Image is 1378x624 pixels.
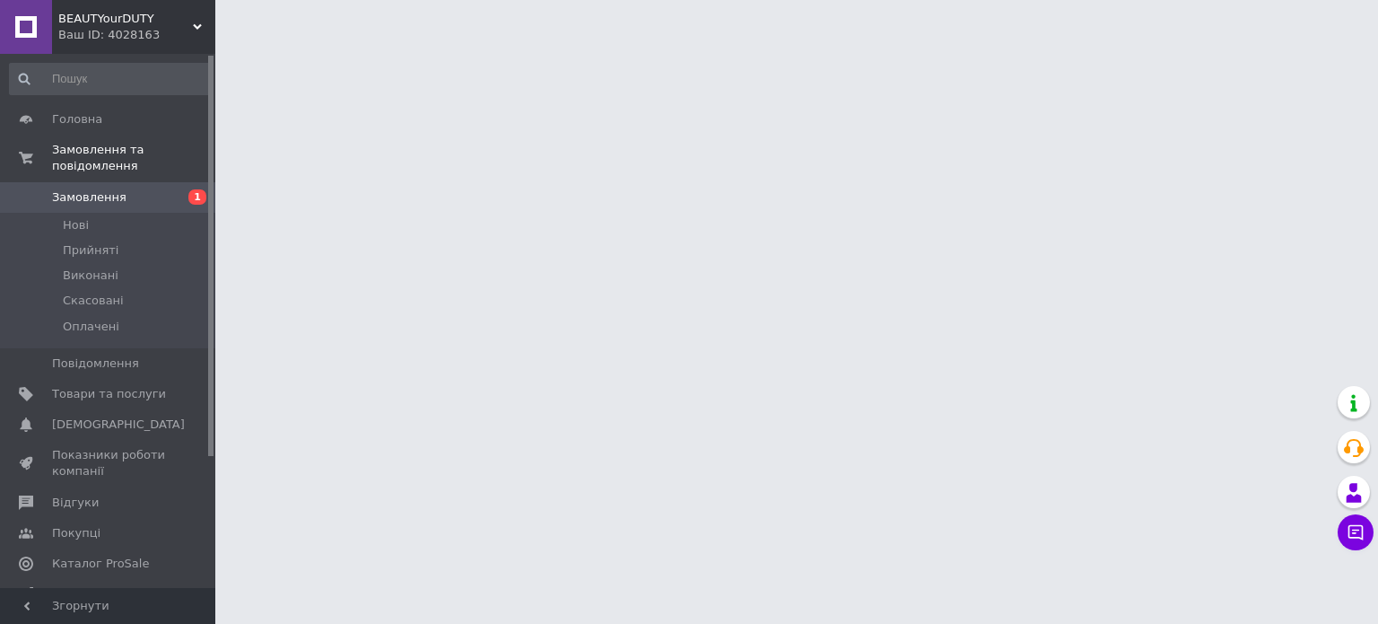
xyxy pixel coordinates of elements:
[63,319,119,335] span: Оплачені
[52,111,102,127] span: Головна
[52,142,215,174] span: Замовлення та повідомлення
[52,189,126,206] span: Замовлення
[188,189,206,205] span: 1
[1338,514,1374,550] button: Чат з покупцем
[52,525,100,541] span: Покупці
[52,556,149,572] span: Каталог ProSale
[58,11,193,27] span: BEAUTYourDUTY
[52,495,99,511] span: Відгуки
[52,386,166,402] span: Товари та послуги
[63,268,118,284] span: Виконані
[63,217,89,233] span: Нові
[52,586,114,602] span: Аналітика
[9,63,212,95] input: Пошук
[52,356,139,372] span: Повідомлення
[52,447,166,479] span: Показники роботи компанії
[63,242,118,259] span: Прийняті
[63,293,124,309] span: Скасовані
[52,417,185,433] span: [DEMOGRAPHIC_DATA]
[58,27,215,43] div: Ваш ID: 4028163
